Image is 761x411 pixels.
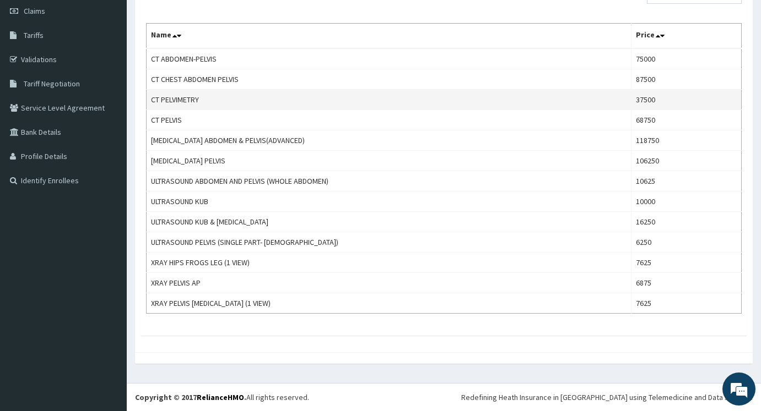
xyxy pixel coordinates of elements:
td: 68750 [632,110,742,130]
span: We're online! [64,131,152,242]
div: Minimize live chat window [181,6,207,32]
td: 87500 [632,69,742,90]
td: 7625 [632,253,742,273]
td: ULTRASOUND ABDOMEN AND PELVIS (WHOLE ABDOMEN) [147,171,632,191]
td: XRAY HIPS FROGS LEG (1 VIEW) [147,253,632,273]
td: ULTRASOUND PELVIS (SINGLE PART- [DEMOGRAPHIC_DATA]) [147,232,632,253]
td: 7625 [632,293,742,314]
span: Claims [24,6,45,16]
td: 6875 [632,273,742,293]
td: CT PELVIMETRY [147,90,632,110]
td: 10625 [632,171,742,191]
span: Tariff Negotiation [24,79,80,89]
td: [MEDICAL_DATA] PELVIS [147,151,632,171]
a: RelianceHMO [197,392,244,402]
td: 118750 [632,130,742,151]
td: CT PELVIS [147,110,632,130]
td: 106250 [632,151,742,171]
th: Price [632,24,742,49]
strong: Copyright © 2017 . [135,392,246,402]
td: [MEDICAL_DATA] ABDOMEN & PELVIS(ADVANCED) [147,130,632,151]
td: 75000 [632,48,742,69]
div: Redefining Heath Insurance in [GEOGRAPHIC_DATA] using Telemedicine and Data Science! [461,392,753,403]
img: d_794563401_company_1708531726252_794563401 [20,55,45,83]
td: CT CHEST ABDOMEN PELVIS [147,69,632,90]
td: 10000 [632,191,742,212]
td: ULTRASOUND KUB [147,191,632,212]
footer: All rights reserved. [127,383,761,411]
th: Name [147,24,632,49]
td: 16250 [632,212,742,232]
textarea: Type your message and hit 'Enter' [6,285,210,324]
span: Tariffs [24,30,44,40]
div: Chat with us now [57,62,185,76]
td: XRAY PELVIS AP [147,273,632,293]
td: 6250 [632,232,742,253]
td: CT ABDOMEN-PELVIS [147,48,632,69]
td: ULTRASOUND KUB & [MEDICAL_DATA] [147,212,632,232]
td: 37500 [632,90,742,110]
td: XRAY PELVIS [MEDICAL_DATA] (1 VIEW) [147,293,632,314]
